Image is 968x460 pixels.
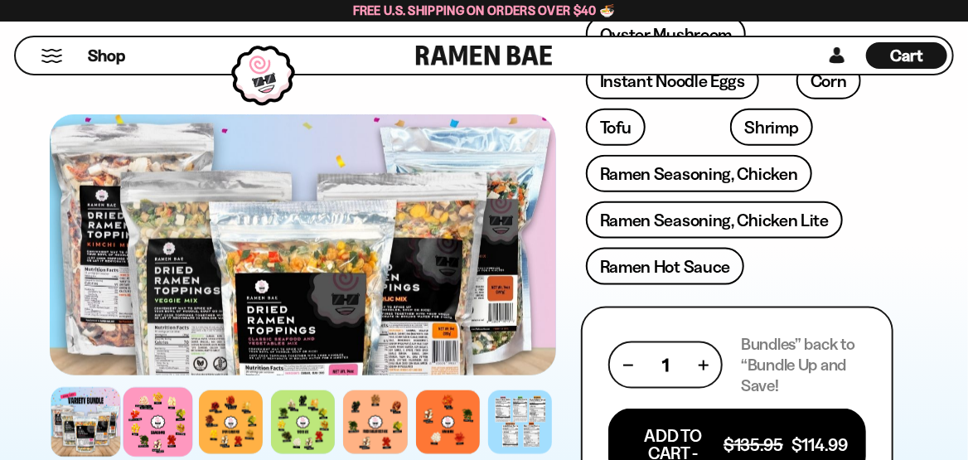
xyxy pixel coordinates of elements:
[662,355,669,375] span: 1
[586,248,745,285] a: Ramen Hot Sauce
[730,109,812,146] a: Shrimp
[88,45,125,67] span: Shop
[586,201,843,239] a: Ramen Seasoning, Chicken Lite
[586,155,812,192] a: Ramen Seasoning, Chicken
[41,49,63,63] button: Mobile Menu Trigger
[741,334,866,396] p: Bundles” back to “Bundle Up and Save!
[866,37,947,74] div: Cart
[88,42,125,69] a: Shop
[891,46,923,65] span: Cart
[586,109,646,146] a: Tofu
[353,2,616,18] span: Free U.S. Shipping on Orders over $40 🍜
